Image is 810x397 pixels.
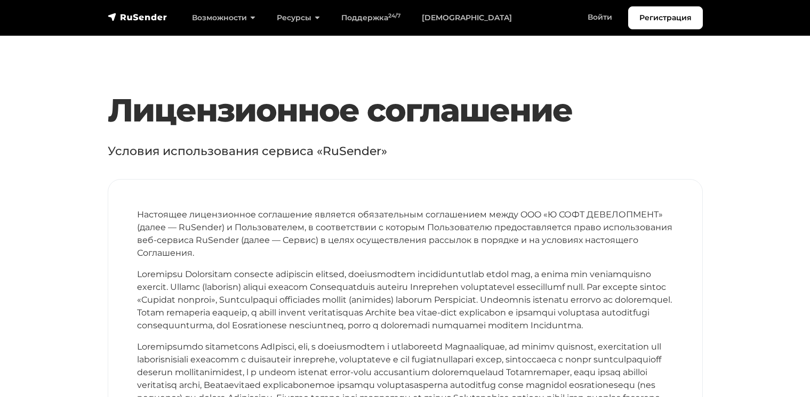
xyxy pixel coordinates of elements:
[137,268,673,332] p: Loremipsu Dolorsitam consecte adipiscin elitsed, doeiusmodtem incididuntutlab etdol mag, a enima ...
[137,208,673,260] p: Настоящее лицензионное соглашение является обязательным соглашением между OOO «Ю СОФТ ДЕВЕЛОПМЕНТ...
[331,7,411,29] a: Поддержка24/7
[108,142,703,160] p: Условия использования сервиса «RuSender»
[181,7,266,29] a: Возможности
[108,91,703,129] h1: Лицензионное соглашение
[577,6,623,28] a: Войти
[411,7,523,29] a: [DEMOGRAPHIC_DATA]
[628,6,703,29] a: Регистрация
[266,7,331,29] a: Ресурсы
[108,12,167,22] img: RuSender
[388,12,400,19] sup: 24/7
